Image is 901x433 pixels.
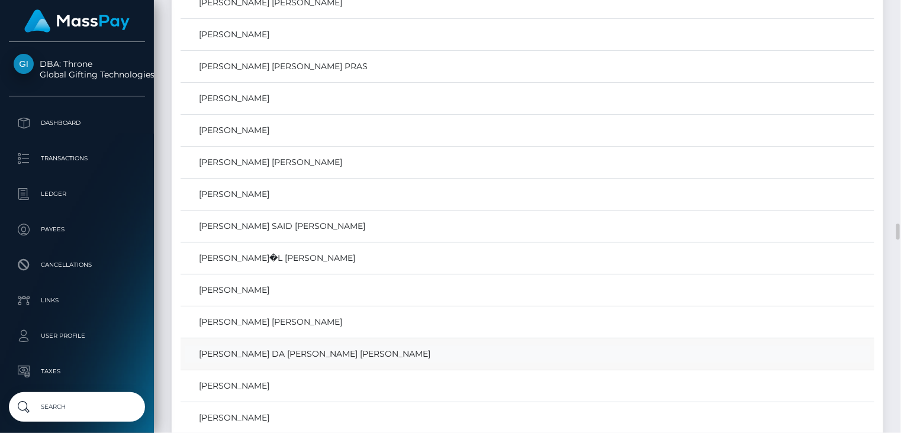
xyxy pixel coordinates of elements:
img: MassPay Logo [24,9,130,33]
p: Search [14,398,140,416]
p: Payees [14,221,140,238]
p: Transactions [14,150,140,167]
a: [PERSON_NAME] [185,409,870,426]
a: User Profile [9,321,145,351]
a: Transactions [9,144,145,173]
a: Dashboard [9,108,145,138]
a: [PERSON_NAME] [PERSON_NAME] [185,314,870,331]
a: [PERSON_NAME] [185,90,870,107]
a: [PERSON_NAME] [185,377,870,395]
img: Global Gifting Technologies Inc [14,54,34,74]
a: [PERSON_NAME] DA [PERSON_NAME] [PERSON_NAME] [185,345,870,363]
a: [PERSON_NAME] [185,122,870,139]
a: Search [9,392,145,422]
span: DBA: Throne Global Gifting Technologies Inc [9,59,145,80]
a: [PERSON_NAME] [185,186,870,203]
a: [PERSON_NAME] [PERSON_NAME] PRAS [185,58,870,75]
p: Cancellations [14,256,140,274]
a: Cancellations [9,250,145,280]
a: Taxes [9,357,145,386]
p: Taxes [14,363,140,380]
p: Ledger [14,185,140,203]
a: [PERSON_NAME]�L [PERSON_NAME] [185,250,870,267]
a: Payees [9,215,145,244]
a: [PERSON_NAME] [185,26,870,43]
p: Links [14,292,140,309]
p: User Profile [14,327,140,345]
a: Ledger [9,179,145,209]
a: [PERSON_NAME] SAID [PERSON_NAME] [185,218,870,235]
p: Dashboard [14,114,140,132]
a: [PERSON_NAME] [185,282,870,299]
a: [PERSON_NAME] [PERSON_NAME] [185,154,870,171]
a: Links [9,286,145,315]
